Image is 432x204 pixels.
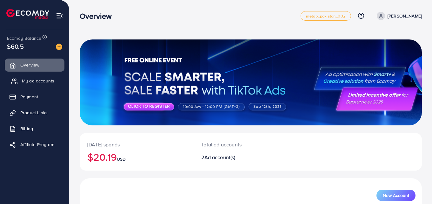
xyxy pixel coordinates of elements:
a: Billing [5,122,64,135]
img: logo [6,9,49,19]
p: Total ad accounts [201,141,272,148]
span: Affiliate Program [20,141,54,148]
span: Ecomdy Balance [7,35,41,41]
button: New Account [376,190,415,201]
h3: Overview [80,11,117,21]
a: [PERSON_NAME] [374,12,422,20]
a: Overview [5,59,64,71]
h2: $20.19 [87,151,186,163]
span: My ad accounts [22,78,54,84]
p: [DATE] spends [87,141,186,148]
iframe: Chat [405,175,427,199]
span: Product Links [20,109,48,116]
a: metap_pakistan_002 [301,11,351,21]
a: Payment [5,90,64,103]
span: Ad account(s) [204,154,236,161]
img: image [56,44,62,50]
span: Overview [20,62,39,68]
a: Product Links [5,106,64,119]
p: [PERSON_NAME] [388,12,422,20]
span: metap_pakistan_002 [306,14,346,18]
a: Affiliate Program [5,138,64,151]
a: My ad accounts [5,74,64,87]
span: Billing [20,125,33,132]
h2: 2 [201,154,272,160]
span: USD [117,156,126,162]
span: Payment [20,94,38,100]
img: menu [56,12,63,19]
span: $60.5 [7,42,24,51]
span: New Account [383,193,409,198]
